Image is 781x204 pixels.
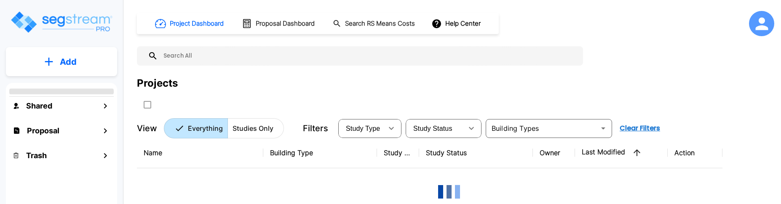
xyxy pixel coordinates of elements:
p: View [137,122,157,135]
button: Help Center [430,16,484,32]
button: Search RS Means Costs [329,16,420,32]
th: Last Modified [575,138,668,168]
button: Studies Only [227,118,284,138]
div: Platform [164,118,284,138]
span: Study Type [346,125,380,132]
th: Owner [533,138,575,168]
div: Projects [137,76,178,91]
button: Clear Filters [616,120,663,137]
p: Filters [303,122,328,135]
th: Name [137,138,263,168]
button: Open [597,122,609,134]
th: Action [668,138,722,168]
h1: Proposal [27,125,59,136]
p: Everything [188,123,223,133]
div: Select [340,117,383,140]
input: Search All [158,46,579,66]
p: Add [60,56,77,68]
input: Building Types [488,122,596,134]
button: Everything [164,118,228,138]
h1: Shared [26,100,52,111]
button: SelectAll [139,96,156,113]
p: Studies Only [233,123,273,133]
button: Proposal Dashboard [238,15,319,32]
h1: Proposal Dashboard [256,19,315,29]
th: Study Status [419,138,533,168]
th: Building Type [263,138,377,168]
h1: Trash [26,150,47,161]
th: Study Type [377,138,419,168]
h1: Project Dashboard [170,19,224,29]
button: Project Dashboard [152,14,228,33]
button: Add [6,50,117,74]
span: Study Status [413,125,452,132]
img: Logo [10,10,113,34]
h1: Search RS Means Costs [345,19,415,29]
div: Select [407,117,463,140]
